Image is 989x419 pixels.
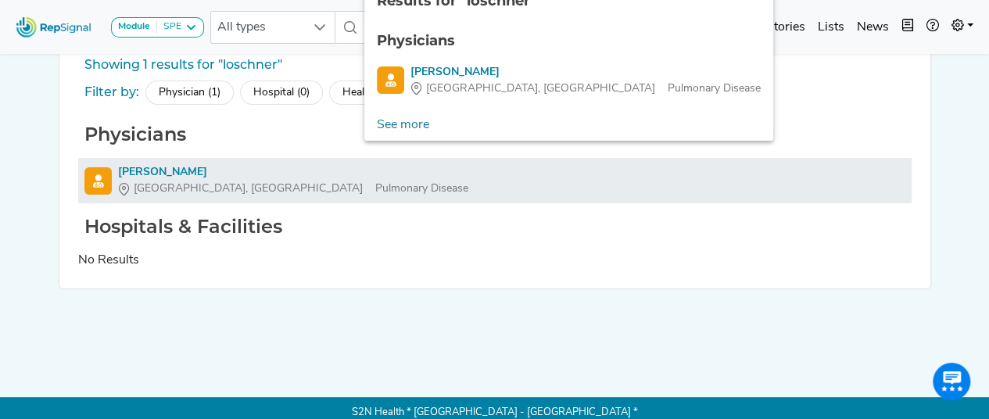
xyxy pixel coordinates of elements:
strong: Module [118,22,150,31]
button: ModuleSPE [111,17,204,38]
h2: Hospitals & Facilities [78,216,912,238]
div: [PERSON_NAME] [410,64,761,81]
h2: Physicians [78,124,912,146]
button: Intel Book [895,12,920,43]
a: [PERSON_NAME][GEOGRAPHIC_DATA], [GEOGRAPHIC_DATA]Pulmonary Disease [377,64,761,97]
div: Filter by: [84,83,139,102]
img: Physician Search Icon [84,167,112,195]
div: No Results [78,251,912,270]
a: News [851,12,895,43]
div: Showing 1 results for "loschner" [78,56,912,74]
a: Lists [812,12,851,43]
div: Hospital (0) [240,81,323,105]
a: [PERSON_NAME][GEOGRAPHIC_DATA], [GEOGRAPHIC_DATA]Pulmonary Disease [84,164,905,197]
img: Physician Search Icon [377,66,404,94]
a: See more [364,109,442,141]
div: Physician (1) [145,81,234,105]
span: [GEOGRAPHIC_DATA], [GEOGRAPHIC_DATA] [426,81,655,97]
span: [GEOGRAPHIC_DATA], [GEOGRAPHIC_DATA] [134,181,363,197]
a: Territories [742,12,812,43]
span: All types [211,12,305,43]
li: Anthony Loschner [364,58,773,103]
div: Pulmonary Disease [118,181,468,197]
div: Pulmonary Disease [410,81,761,97]
div: Physicians [377,30,761,52]
div: SPE [157,21,181,34]
div: [PERSON_NAME] [118,164,468,181]
div: Health System (0) [329,81,443,105]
